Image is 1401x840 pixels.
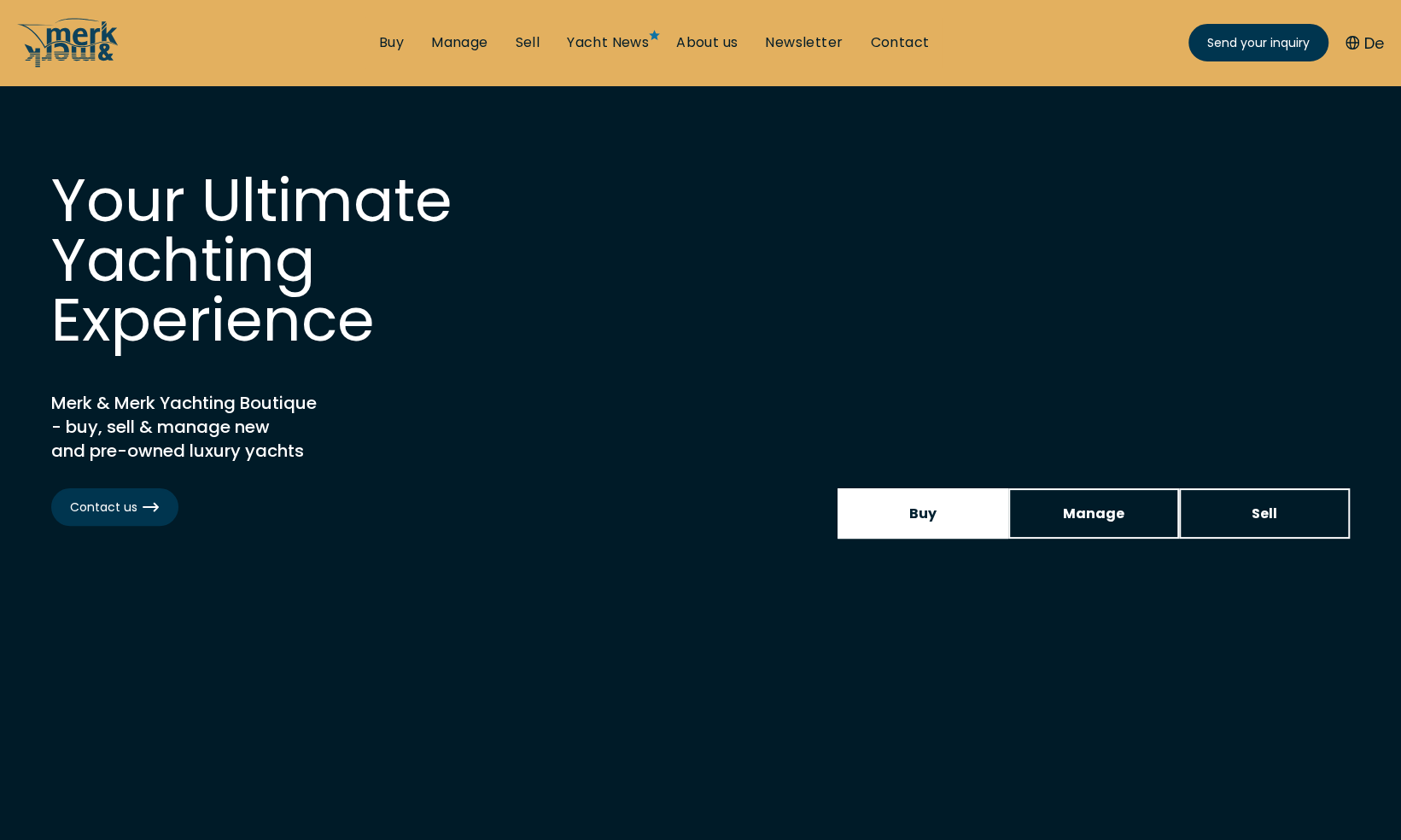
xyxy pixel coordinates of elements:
span: Buy [909,503,937,524]
a: Buy [838,488,1008,539]
a: Contact us [51,488,178,526]
a: Manage [1008,488,1179,539]
a: Buy [379,33,404,52]
span: Send your inquiry [1207,34,1310,52]
h1: Your Ultimate Yachting Experience [51,171,563,350]
a: Yacht News [567,33,649,52]
a: Newsletter [765,33,843,52]
a: Contact [870,33,929,52]
h2: Merk & Merk Yachting Boutique - buy, sell & manage new and pre-owned luxury yachts [51,391,478,463]
span: Sell [1252,503,1277,524]
span: Contact us [70,499,160,516]
a: About us [676,33,738,52]
span: Manage [1063,503,1124,524]
a: Sell [1179,488,1350,539]
a: Send your inquiry [1188,24,1328,61]
a: Sell [515,33,540,52]
a: Manage [431,33,487,52]
button: De [1346,32,1384,55]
